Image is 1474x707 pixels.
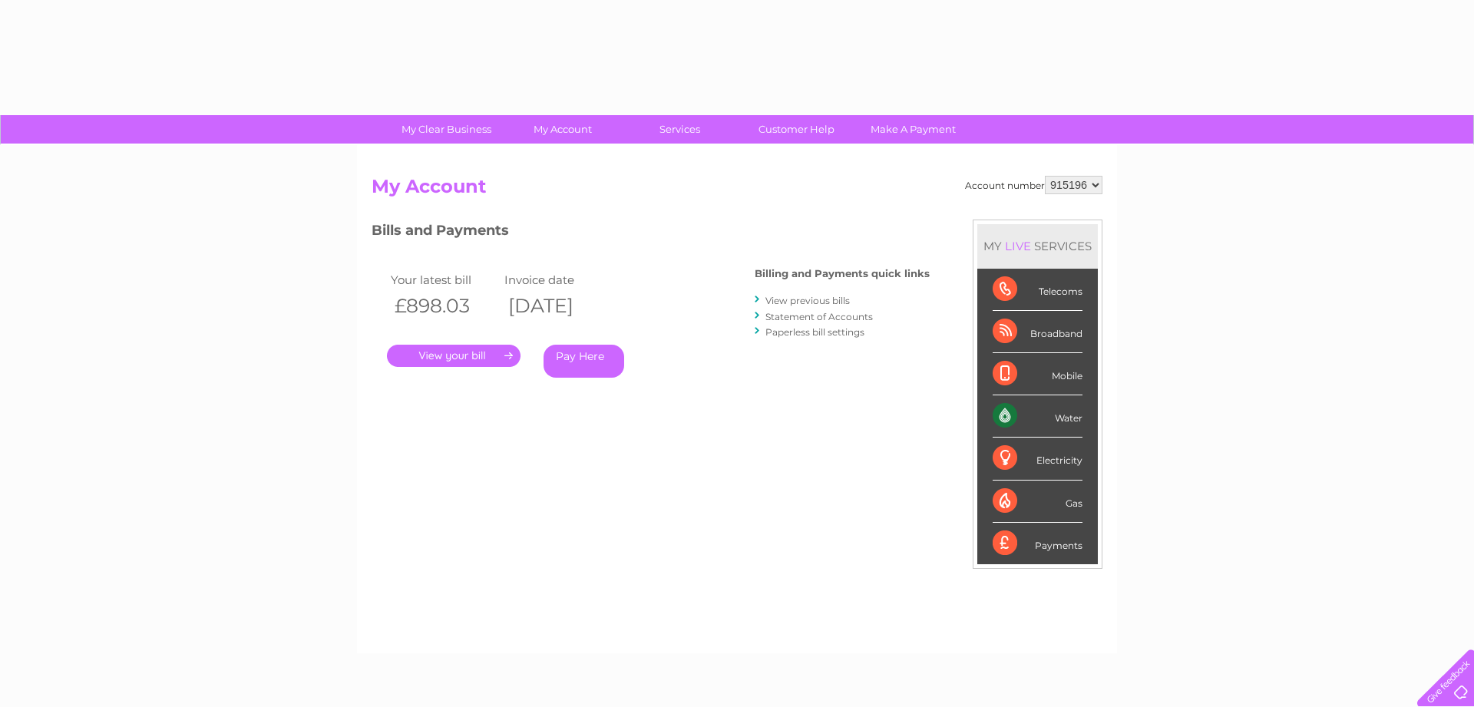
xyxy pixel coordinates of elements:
[387,269,501,290] td: Your latest bill
[993,353,1082,395] div: Mobile
[965,176,1102,194] div: Account number
[993,438,1082,480] div: Electricity
[544,345,624,378] a: Pay Here
[1002,239,1034,253] div: LIVE
[501,290,614,322] th: [DATE]
[993,311,1082,353] div: Broadband
[993,395,1082,438] div: Water
[501,269,614,290] td: Invoice date
[733,115,860,144] a: Customer Help
[850,115,977,144] a: Make A Payment
[616,115,743,144] a: Services
[383,115,510,144] a: My Clear Business
[977,224,1098,268] div: MY SERVICES
[387,345,521,367] a: .
[993,269,1082,311] div: Telecoms
[372,176,1102,205] h2: My Account
[993,481,1082,523] div: Gas
[765,311,873,322] a: Statement of Accounts
[765,295,850,306] a: View previous bills
[387,290,501,322] th: £898.03
[993,523,1082,564] div: Payments
[755,268,930,279] h4: Billing and Payments quick links
[765,326,864,338] a: Paperless bill settings
[372,220,930,246] h3: Bills and Payments
[500,115,626,144] a: My Account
